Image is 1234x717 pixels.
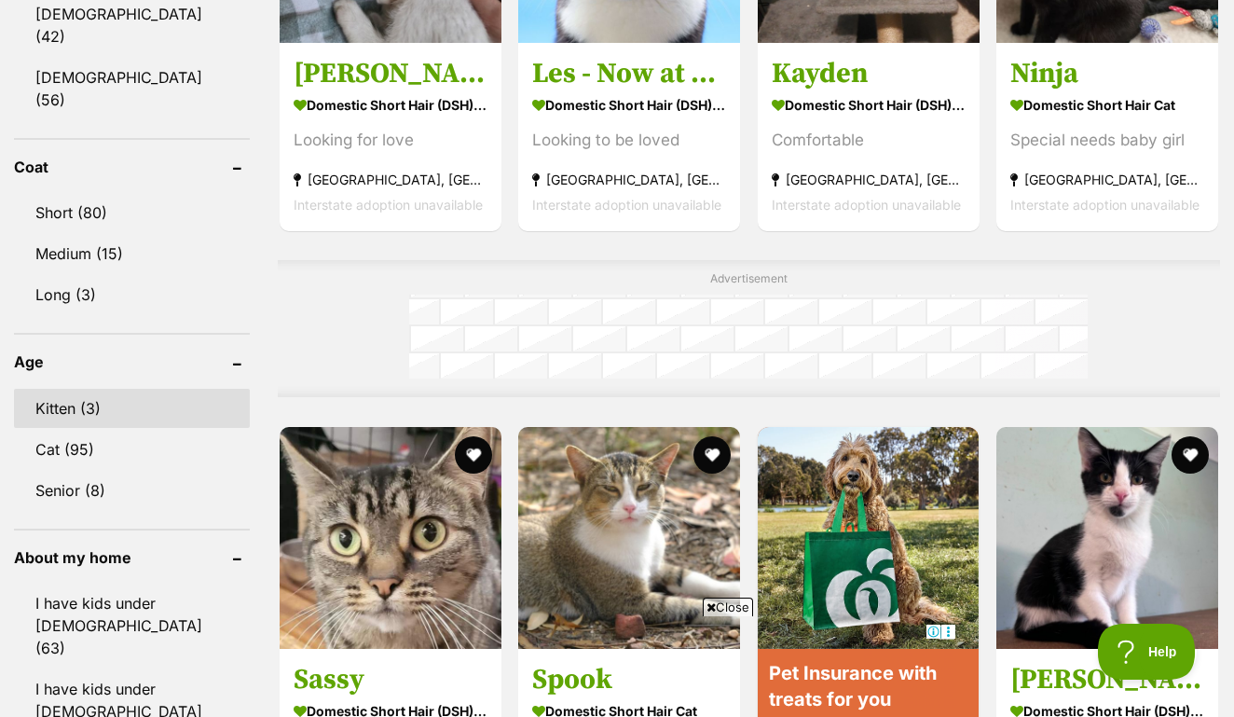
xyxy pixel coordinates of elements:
[758,41,980,230] a: Kayden Domestic Short Hair (DSH) Cat Comfortable [GEOGRAPHIC_DATA], [GEOGRAPHIC_DATA] Interstate ...
[14,389,250,428] a: Kitten (3)
[518,427,740,649] img: Spook - Domestic Short Hair Cat
[532,196,721,212] span: Interstate adoption unavailable
[278,624,956,708] iframe: Advertisement
[1010,90,1204,117] strong: Domestic Short Hair Cat
[1010,662,1204,697] h3: [PERSON_NAME] 💓
[1010,127,1204,152] div: Special needs baby girl
[1098,624,1197,680] iframe: Help Scout Beacon - Open
[294,55,487,90] h3: [PERSON_NAME]
[772,166,966,191] strong: [GEOGRAPHIC_DATA], [GEOGRAPHIC_DATA]
[14,58,250,119] a: [DEMOGRAPHIC_DATA] (56)
[14,159,250,175] header: Coat
[280,427,501,649] img: Sassy - Domestic Short Hair (DSH) Cat
[996,41,1218,230] a: Ninja Domestic Short Hair Cat Special needs baby girl [GEOGRAPHIC_DATA], [GEOGRAPHIC_DATA] Inters...
[2,2,17,17] img: consumer-privacy-logo.png
[996,427,1218,649] img: Nora 💓 - Domestic Short Hair (DSH) Cat
[14,471,250,510] a: Senior (8)
[1010,196,1200,212] span: Interstate adoption unavailable
[772,90,966,117] strong: Domestic Short Hair (DSH) Cat
[772,55,966,90] h3: Kayden
[518,41,740,230] a: Les - Now at PET Quarters Tuggerah Domestic Short Hair (DSH) Cat Looking to be loved [GEOGRAPHIC_...
[294,90,487,117] strong: Domestic Short Hair (DSH) Cat
[278,260,1220,397] div: Advertisement
[532,127,726,152] div: Looking to be loved
[14,549,250,566] header: About my home
[294,166,487,191] strong: [GEOGRAPHIC_DATA], [GEOGRAPHIC_DATA]
[693,436,731,474] button: favourite
[532,166,726,191] strong: [GEOGRAPHIC_DATA], [GEOGRAPHIC_DATA]
[294,196,483,212] span: Interstate adoption unavailable
[409,295,1088,379] iframe: Advertisement
[14,430,250,469] a: Cat (95)
[294,127,487,152] div: Looking for love
[1010,55,1204,90] h3: Ninja
[280,41,501,230] a: [PERSON_NAME] Domestic Short Hair (DSH) Cat Looking for love [GEOGRAPHIC_DATA], [GEOGRAPHIC_DATA]...
[703,598,753,616] span: Close
[14,193,250,232] a: Short (80)
[14,275,250,314] a: Long (3)
[14,234,250,273] a: Medium (15)
[1010,166,1204,191] strong: [GEOGRAPHIC_DATA], [GEOGRAPHIC_DATA]
[772,127,966,152] div: Comfortable
[532,55,726,90] h3: Les - Now at PET Quarters Tuggerah
[1172,436,1209,474] button: favourite
[14,353,250,370] header: Age
[532,90,726,117] strong: Domestic Short Hair (DSH) Cat
[454,436,491,474] button: favourite
[772,196,961,212] span: Interstate adoption unavailable
[14,584,250,668] a: I have kids under [DEMOGRAPHIC_DATA] (63)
